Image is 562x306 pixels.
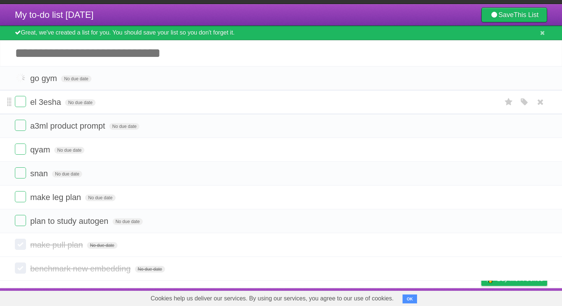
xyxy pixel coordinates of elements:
[65,99,95,106] span: No due date
[30,264,132,273] span: benchmark new embedding
[502,96,516,108] label: Star task
[30,216,110,226] span: plan to study autogen
[85,194,115,201] span: No due date
[30,169,50,178] span: snan
[446,290,463,304] a: Terms
[497,273,543,286] span: Buy me a coffee
[15,191,26,202] label: Done
[514,11,539,19] b: This List
[30,193,83,202] span: make leg plan
[52,171,82,177] span: No due date
[15,262,26,274] label: Done
[407,290,437,304] a: Developers
[135,266,165,273] span: No due date
[143,291,401,306] span: Cookies help us deliver our services. By using our services, you agree to our use of cookies.
[30,74,59,83] span: go gym
[30,145,52,154] span: qyam
[87,242,117,249] span: No due date
[500,290,547,304] a: Suggest a feature
[54,147,84,154] span: No due date
[15,10,94,20] span: My to-do list [DATE]
[15,215,26,226] label: Done
[30,97,63,107] span: el 3esha
[61,75,91,82] span: No due date
[472,290,491,304] a: Privacy
[15,144,26,155] label: Done
[109,123,139,130] span: No due date
[15,96,26,107] label: Done
[30,240,85,249] span: make pull plan
[30,121,107,131] span: a3ml product prompt
[15,120,26,131] label: Done
[15,167,26,178] label: Done
[15,239,26,250] label: Done
[113,218,143,225] span: No due date
[15,72,26,83] label: Done
[403,294,417,303] button: OK
[481,7,547,22] a: SaveThis List
[382,290,398,304] a: About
